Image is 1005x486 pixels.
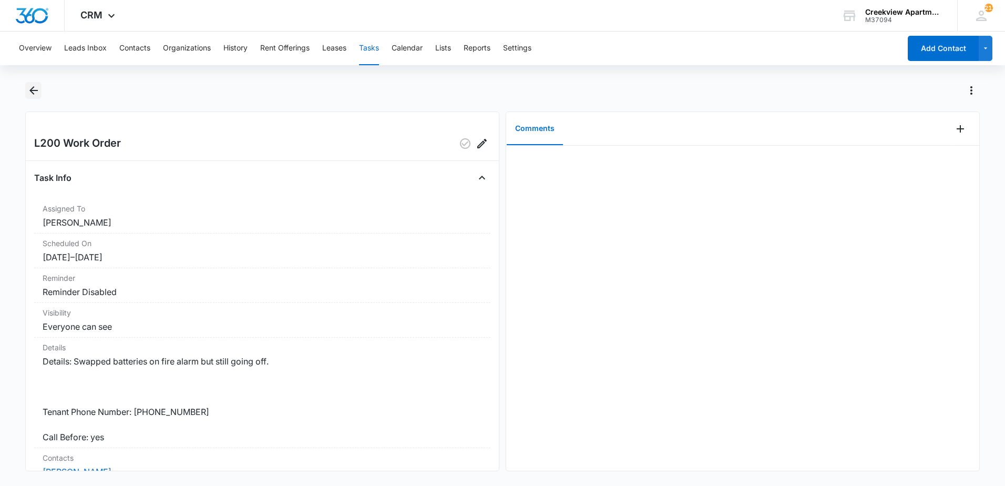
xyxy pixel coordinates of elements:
div: DetailsDetails: Swapped batteries on fire alarm but still going off. Tenant Phone Number: [PHONE_... [34,338,490,448]
dt: Reminder [43,272,482,283]
a: [PERSON_NAME] [43,467,111,477]
button: Leases [322,32,346,65]
button: Close [474,169,490,186]
dd: Everyone can see [43,320,482,333]
div: Contacts[PERSON_NAME] [34,448,490,483]
button: Calendar [392,32,423,65]
div: VisibilityEveryone can see [34,303,490,338]
span: CRM [80,9,102,21]
dd: Details: Swapped batteries on fire alarm but still going off. Tenant Phone Number: [PHONE_NUMBER]... [43,355,482,443]
button: Tasks [359,32,379,65]
button: History [223,32,248,65]
h2: L200 Work Order [34,135,121,152]
button: Edit [474,135,490,152]
button: Actions [963,82,980,99]
button: Organizations [163,32,211,65]
div: Assigned To[PERSON_NAME] [34,199,490,234]
span: 212 [985,4,993,12]
button: Reports [464,32,490,65]
dd: [PERSON_NAME] [43,216,482,229]
button: Contacts [119,32,150,65]
dt: Contacts [43,452,482,463]
div: notifications count [985,4,993,12]
dd: [DATE] – [DATE] [43,251,482,264]
dt: Visibility [43,307,482,318]
dt: Details [43,342,482,353]
dt: Scheduled On [43,238,482,249]
div: account id [865,16,942,24]
div: account name [865,8,942,16]
button: Rent Offerings [260,32,310,65]
dt: Assigned To [43,203,482,214]
dd: Reminder Disabled [43,286,482,298]
button: Overview [19,32,52,65]
button: Lists [435,32,451,65]
button: Add Comment [952,120,969,137]
div: Scheduled On[DATE]–[DATE] [34,234,490,268]
button: Comments [507,113,563,145]
button: Leads Inbox [64,32,107,65]
button: Settings [503,32,531,65]
h4: Task Info [34,171,71,184]
div: ReminderReminder Disabled [34,268,490,303]
button: Back [25,82,42,99]
button: Add Contact [908,36,979,61]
